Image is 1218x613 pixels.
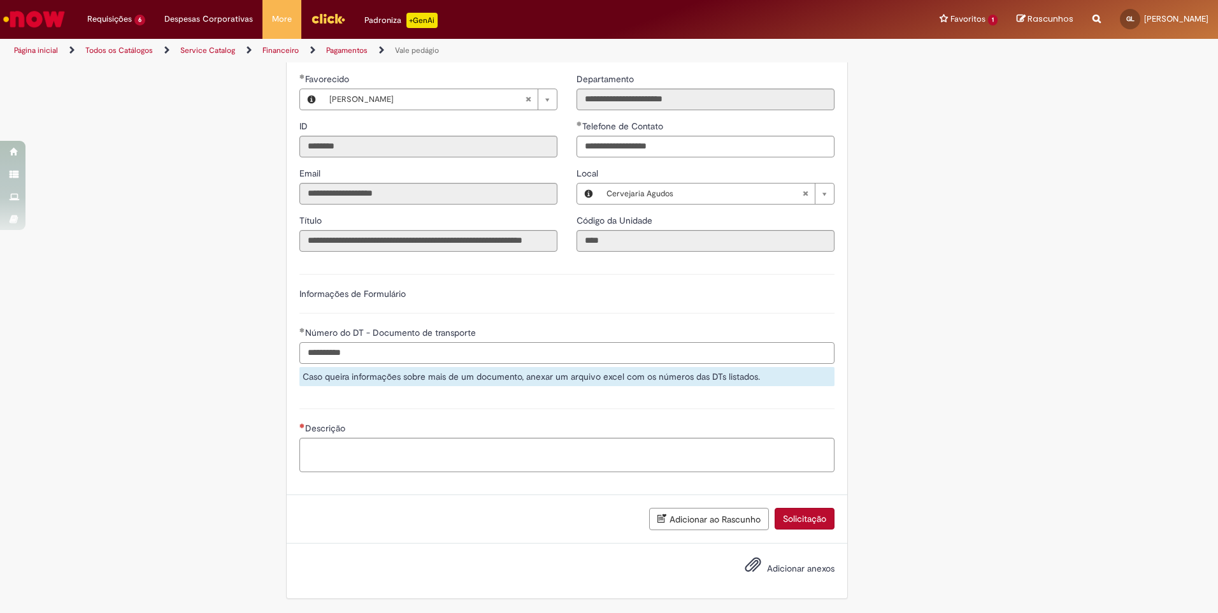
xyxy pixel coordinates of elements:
[582,120,666,132] span: Telefone de Contato
[577,184,600,204] button: Local, Visualizar este registro Cervejaria Agudos
[85,45,153,55] a: Todos os Catálogos
[299,342,835,364] input: Número do DT - Documento de transporte
[299,215,324,226] span: Somente leitura - Título
[742,553,764,582] button: Adicionar anexos
[395,45,439,55] a: Vale pedágio
[134,15,145,25] span: 6
[299,120,310,132] span: Somente leitura - ID
[600,184,834,204] a: Cervejaria AgudosLimpar campo Local
[577,168,601,179] span: Local
[988,15,998,25] span: 1
[164,13,253,25] span: Despesas Corporativas
[606,184,802,204] span: Cervejaria Agudos
[299,438,835,472] textarea: Descrição
[323,89,557,110] a: [PERSON_NAME]Limpar campo Favorecido
[299,288,406,299] label: Informações de Formulário
[1017,13,1073,25] a: Rascunhos
[299,120,310,133] label: Somente leitura - ID
[577,73,636,85] label: Somente leitura - Departamento
[299,168,323,179] span: Somente leitura - Email
[299,74,305,79] span: Obrigatório Preenchido
[299,136,557,157] input: ID
[180,45,235,55] a: Service Catalog
[326,45,368,55] a: Pagamentos
[519,89,538,110] abbr: Limpar campo Favorecido
[950,13,985,25] span: Favoritos
[577,89,835,110] input: Departamento
[1,6,67,32] img: ServiceNow
[272,13,292,25] span: More
[796,184,815,204] abbr: Limpar campo Local
[577,136,835,157] input: Telefone de Contato
[299,328,305,333] span: Obrigatório Preenchido
[775,508,835,530] button: Solicitação
[329,89,525,110] span: [PERSON_NAME]
[262,45,299,55] a: Financeiro
[406,13,438,28] p: +GenAi
[305,422,348,434] span: Descrição
[14,45,58,55] a: Página inicial
[299,367,835,386] div: Caso queira informações sobre mais de um documento, anexar um arquivo excel com os números das DT...
[767,563,835,574] span: Adicionar anexos
[299,167,323,180] label: Somente leitura - Email
[1126,15,1135,23] span: GL
[300,89,323,110] button: Favorecido, Visualizar este registro Gustavo Ribeiro Da Luz
[10,39,803,62] ul: Trilhas de página
[649,508,769,530] button: Adicionar ao Rascunho
[577,121,582,126] span: Obrigatório Preenchido
[577,214,655,227] label: Somente leitura - Código da Unidade
[299,423,305,428] span: Necessários
[577,230,835,252] input: Código da Unidade
[364,13,438,28] div: Padroniza
[299,230,557,252] input: Título
[577,215,655,226] span: Somente leitura - Código da Unidade
[87,13,132,25] span: Requisições
[305,73,352,85] span: Necessários - Favorecido
[1028,13,1073,25] span: Rascunhos
[1144,13,1208,24] span: [PERSON_NAME]
[299,214,324,227] label: Somente leitura - Título
[305,327,478,338] span: Número do DT - Documento de transporte
[299,183,557,205] input: Email
[311,9,345,28] img: click_logo_yellow_360x200.png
